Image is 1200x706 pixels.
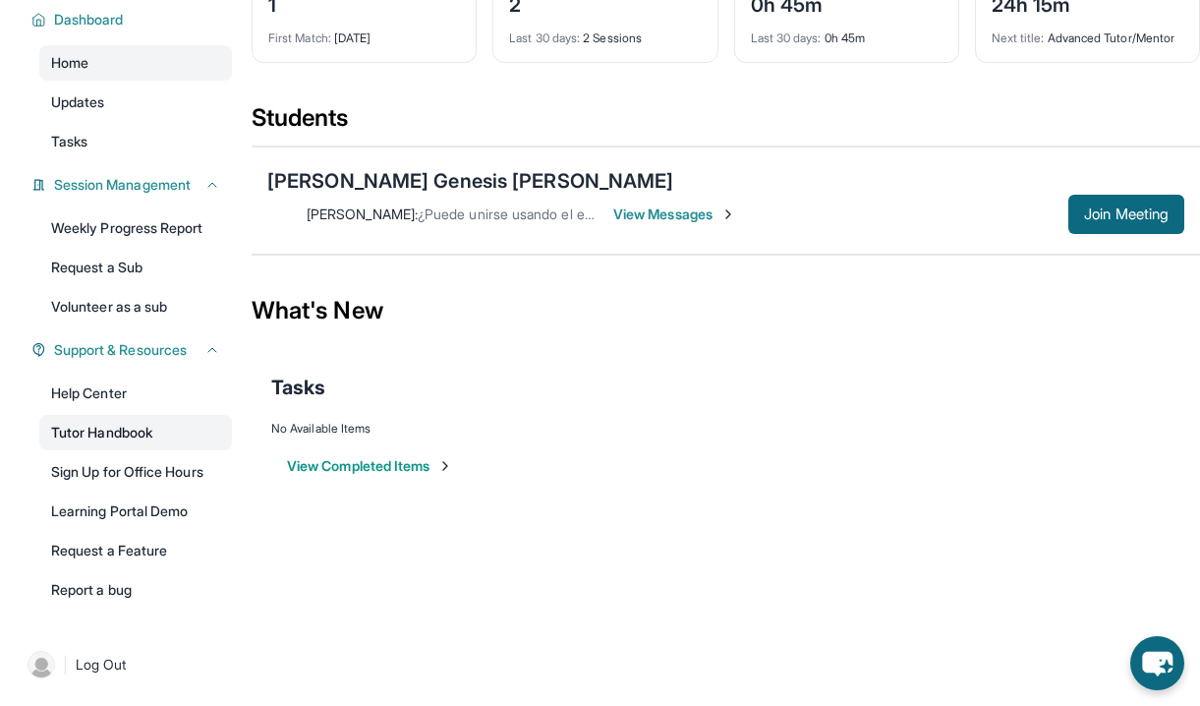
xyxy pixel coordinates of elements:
span: Next title : [992,30,1045,45]
a: |Log Out [20,643,232,686]
button: Support & Resources [46,340,220,360]
span: Tasks [51,132,87,151]
a: Help Center [39,376,232,411]
a: Sign Up for Office Hours [39,454,232,490]
div: Advanced Tutor/Mentor [992,19,1183,46]
a: Request a Feature [39,533,232,568]
a: Request a Sub [39,250,232,285]
div: [DATE] [268,19,460,46]
a: Weekly Progress Report [39,210,232,246]
div: 0h 45m [751,19,943,46]
span: View Messages [613,205,736,224]
div: 2 Sessions [509,19,701,46]
span: ¿Puede unirse usando el enlace? [418,206,624,222]
div: What's New [252,267,1200,354]
span: [PERSON_NAME] : [307,206,418,222]
span: Tasks [271,374,325,401]
div: Students [252,102,1200,146]
img: user-img [28,651,55,678]
span: Last 30 days : [751,30,822,45]
span: Support & Resources [54,340,187,360]
button: View Completed Items [287,456,453,476]
a: Volunteer as a sub [39,289,232,324]
span: Last 30 days : [509,30,580,45]
a: Updates [39,85,232,120]
span: Join Meeting [1084,208,1169,220]
img: Chevron-Right [720,206,736,222]
a: Report a bug [39,572,232,608]
a: Tasks [39,124,232,159]
div: No Available Items [271,421,1180,437]
button: Session Management [46,175,220,195]
span: Home [51,53,88,73]
span: Log Out [76,655,127,675]
span: Dashboard [54,10,124,29]
a: Tutor Handbook [39,415,232,450]
span: | [63,653,68,677]
span: Updates [51,92,105,112]
button: Join Meeting [1068,195,1184,234]
span: Session Management [54,175,191,195]
button: chat-button [1130,636,1184,690]
a: Learning Portal Demo [39,494,232,529]
a: Home [39,45,232,81]
button: Dashboard [46,10,220,29]
span: First Match : [268,30,331,45]
div: [PERSON_NAME] Genesis [PERSON_NAME] [267,167,674,195]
